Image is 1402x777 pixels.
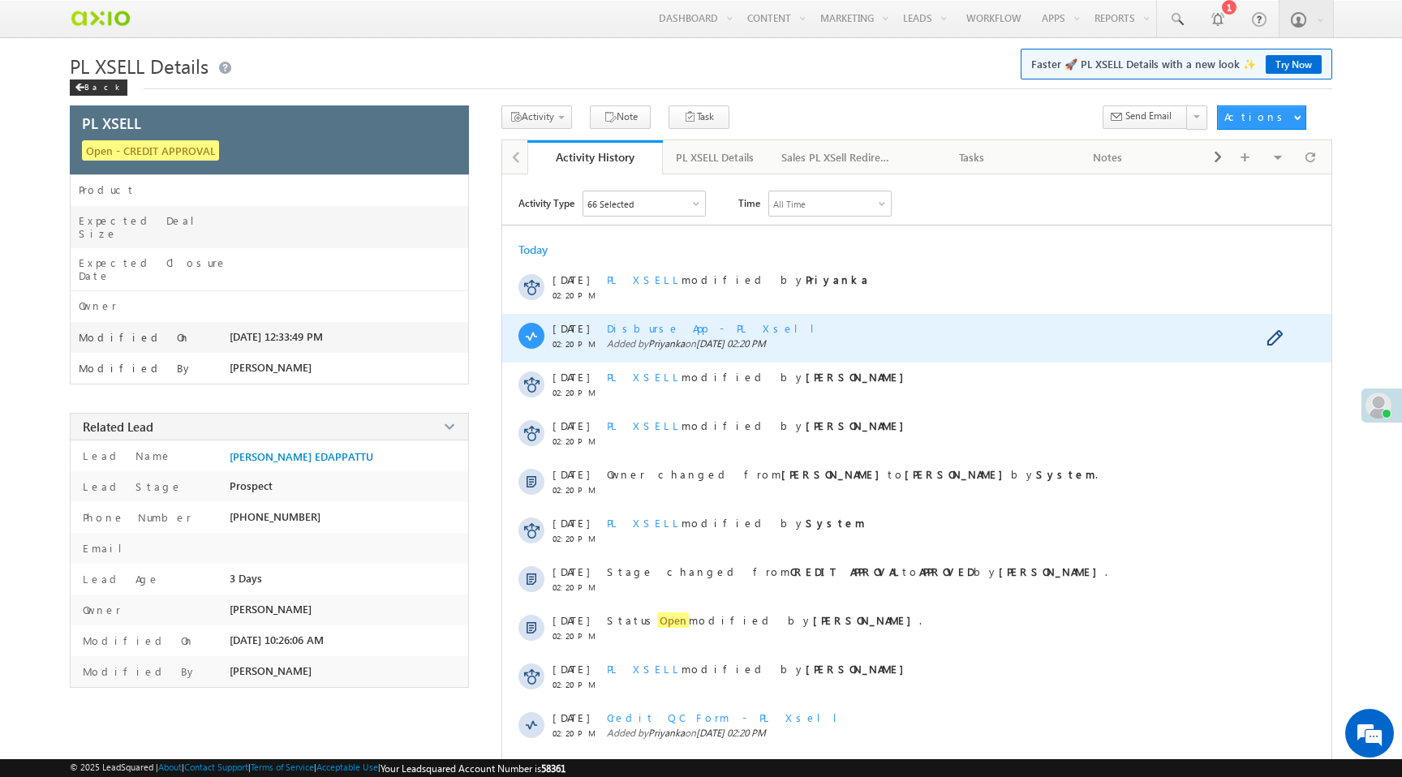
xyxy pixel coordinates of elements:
[696,727,766,739] span: [DATE] 02:20 PM
[607,419,912,432] span: modified by
[553,467,589,481] span: [DATE]
[501,105,572,129] button: Activity
[669,105,729,129] button: Task
[79,214,230,240] label: Expected Deal Size
[79,664,197,678] label: Modified By
[553,680,601,689] span: 02:20 PM
[79,331,191,344] label: Modified On
[918,148,1026,167] div: Tasks
[919,565,974,578] strong: APPROVED
[79,299,117,312] label: Owner
[607,662,682,676] span: PL XSELL
[79,256,230,282] label: Expected Closure Date
[663,140,768,174] a: PL XSELL Details
[82,113,141,133] span: PL XSELL
[553,662,589,676] span: [DATE]
[230,361,312,374] span: [PERSON_NAME]
[70,762,566,775] span: © 2025 LeadSquared | | | | |
[607,565,1107,578] span: Stage changed from to by .
[657,612,689,628] span: Open
[230,450,373,463] a: [PERSON_NAME] EDAPPATTU
[1189,148,1298,167] div: Documents
[83,419,153,435] span: Related Lead
[696,337,766,350] span: [DATE] 02:20 PM
[70,53,209,79] span: PL XSELL Details
[648,337,685,350] span: Priyanka
[1054,148,1163,167] div: Notes
[184,762,248,772] a: Contact Support
[1031,56,1322,72] span: Faster 🚀 PL XSELL Details with a new look ✨
[607,321,827,335] span: Disburse App - PL Xsell
[905,140,1041,174] a: Tasks
[221,500,295,522] em: Start Chat
[79,603,121,616] label: Owner
[553,339,601,349] span: 02:20 PM
[553,534,601,543] span: 02:20 PM
[905,467,1011,481] strong: [PERSON_NAME]
[768,140,905,174] a: Sales PL XSell Redirection
[607,710,849,724] span: Credit QC Form - PL Xsell
[607,467,1098,481] span: Owner changed from to by .
[316,762,378,772] a: Acceptable Use
[79,572,160,586] label: Lead Age
[607,727,1257,739] span: Added by on
[553,419,589,432] span: [DATE]
[518,191,574,215] span: Activity Type
[806,370,912,384] strong: [PERSON_NAME]
[553,728,601,738] span: 02:20 PM
[70,4,131,32] img: Custom Logo
[1217,105,1306,130] button: Actions
[1125,109,1172,123] span: Send Email
[553,273,589,286] span: [DATE]
[607,370,682,384] span: PL XSELL
[540,149,652,165] div: Activity History
[553,631,601,641] span: 02:20 PM
[230,603,312,616] span: [PERSON_NAME]
[781,148,890,167] div: Sales PL XSell Redirection
[607,337,1257,350] span: Added by on
[518,242,571,257] div: Today
[79,479,183,493] label: Lead Stage
[999,565,1105,578] strong: [PERSON_NAME]
[230,664,312,677] span: [PERSON_NAME]
[738,191,760,215] span: Time
[553,710,589,724] span: [DATE]
[806,273,870,286] strong: Priyanka
[587,199,634,209] div: 66 Selected
[522,110,554,122] span: Activity
[607,370,912,384] span: modified by
[541,762,566,775] span: 58361
[607,273,682,286] span: PL XSELL
[79,449,172,462] label: Lead Name
[790,565,902,578] strong: CREDIT APPROVAL
[527,140,664,174] a: Activity History
[583,191,705,216] div: Owner Changed,Status Changed,Stage Changed,Source Changed,Notes & 61 more..
[553,321,589,335] span: [DATE]
[1041,140,1177,174] a: Notes
[266,8,305,47] div: Minimize live chat window
[230,633,324,646] span: [DATE] 10:26:06 AM
[1103,105,1188,129] button: Send Email
[158,762,182,772] a: About
[607,612,922,628] span: Status modified by .
[230,479,273,492] span: Prospect
[607,273,870,286] span: modified by
[806,662,912,676] strong: [PERSON_NAME]
[781,467,888,481] strong: [PERSON_NAME]
[607,516,682,530] span: PL XSELL
[676,148,754,167] div: PL XSELL Details
[82,140,219,161] span: Open - CREDIT APPROVAL
[381,762,566,775] span: Your Leadsquared Account Number is
[553,516,589,530] span: [DATE]
[806,419,912,432] strong: [PERSON_NAME]
[230,510,320,523] span: [PHONE_NUMBER]
[553,485,601,495] span: 02:20 PM
[806,516,865,530] strong: System
[1266,55,1322,74] a: Try Now
[251,762,314,772] a: Terms of Service
[553,613,589,627] span: [DATE]
[79,541,135,555] label: Email
[70,79,127,96] div: Back
[607,516,865,530] span: modified by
